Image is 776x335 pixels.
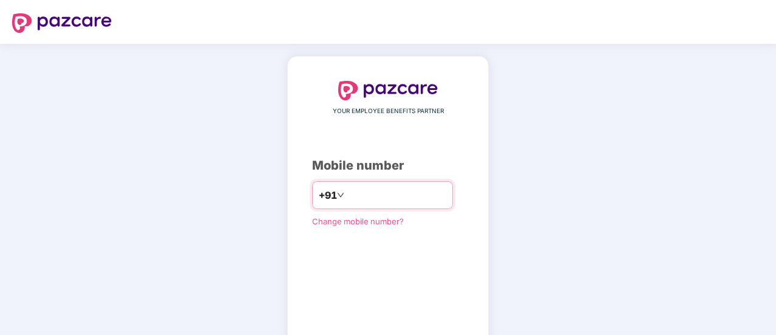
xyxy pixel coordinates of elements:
span: +91 [319,188,337,203]
span: YOUR EMPLOYEE BENEFITS PARTNER [333,106,444,116]
span: down [337,192,344,199]
a: Change mobile number? [312,216,404,226]
div: Mobile number [312,156,464,175]
img: logo [12,13,112,33]
img: logo [338,81,438,100]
